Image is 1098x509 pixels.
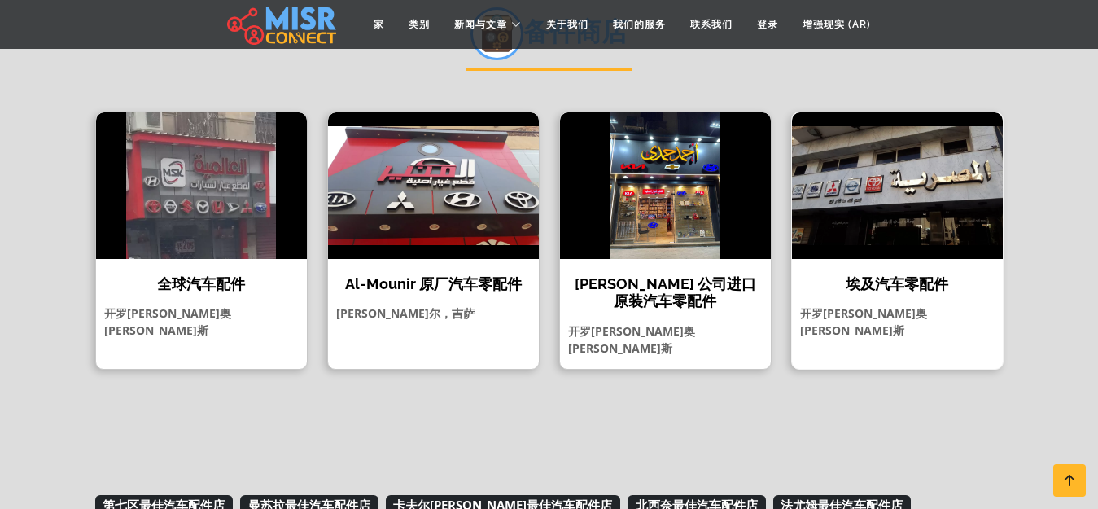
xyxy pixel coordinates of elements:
[745,9,790,40] a: 登录
[345,275,522,292] font: Al-Mounir 原厂汽车零配件
[442,9,534,40] a: 新闻与文章
[803,19,871,30] font: 增强现实 (AR)
[690,19,733,30] font: 联系我们
[227,4,336,45] img: main.misr_connect
[96,112,307,259] img: 全球汽车配件
[757,19,778,30] font: 登录
[846,275,948,292] font: 埃及汽车零配件
[568,323,695,356] font: 开罗[PERSON_NAME]奥[PERSON_NAME]斯
[104,305,231,338] font: 开罗[PERSON_NAME]奥[PERSON_NAME]斯
[546,19,588,30] font: 关于我们
[560,112,771,259] img: Ahmed Hamdy 公司进口原装汽车零配件
[613,19,666,30] font: 我们的服务
[678,9,745,40] a: 联系我们
[361,9,396,40] a: 家
[601,9,678,40] a: 我们的服务
[792,112,1003,259] img: 埃及汽车零配件
[454,19,507,30] font: 新闻与文章
[396,9,442,40] a: 类别
[336,305,475,321] font: [PERSON_NAME]尔，吉萨
[549,112,781,370] a: Ahmed Hamdy 公司进口原装汽车零配件 [PERSON_NAME] 公司进口原装汽车零配件 开罗[PERSON_NAME]奥[PERSON_NAME]斯
[317,112,549,370] a: Al-Mounir 原厂汽车零配件 Al-Mounir 原厂汽车零配件 [PERSON_NAME]尔，吉萨
[409,19,430,30] font: 类别
[85,112,317,370] a: 全球汽车配件 全球汽车配件 开罗[PERSON_NAME]奥[PERSON_NAME]斯
[157,275,245,292] font: 全球汽车配件
[374,19,384,30] font: 家
[328,112,539,259] img: Al-Mounir 原厂汽车零配件
[790,9,883,40] a: 增强现实 (AR)
[534,9,601,40] a: 关于我们
[781,112,1013,370] a: 埃及汽车零配件 埃及汽车零配件 开罗[PERSON_NAME]奥[PERSON_NAME]斯
[800,305,927,338] font: 开罗[PERSON_NAME]奥[PERSON_NAME]斯
[575,275,756,310] font: [PERSON_NAME] 公司进口原装汽车零配件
